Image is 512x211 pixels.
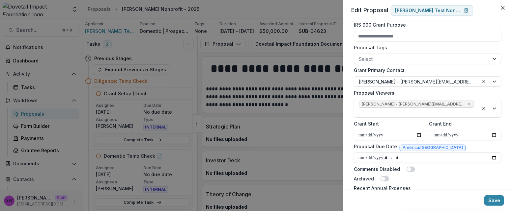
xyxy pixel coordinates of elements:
label: IRS 990 Grant Purpose [354,21,498,28]
span: America/[GEOGRAPHIC_DATA] [403,145,463,150]
label: Recent Annual Expenses [354,185,498,192]
label: Grant End [429,120,498,127]
label: Comments Disabled [354,166,400,173]
p: [PERSON_NAME] Test Nonprofit [395,8,461,13]
div: Clear selected options [480,105,488,112]
label: Archived [354,175,374,182]
button: Close [498,3,508,13]
div: Remove Jason Pittman - jason@dovetailimpact.org [467,101,472,107]
label: Grant Primary Contact [354,67,498,74]
span: Edit Proposal [351,7,388,13]
label: Proposal Due Date [354,143,397,150]
label: Grant Start [354,120,422,127]
button: Save [484,195,504,206]
label: Proposal Tags [354,44,498,51]
a: [PERSON_NAME] Test Nonprofit [391,5,473,16]
label: Proposal Viewers [354,89,498,96]
div: Clear selected options [480,78,488,85]
span: [PERSON_NAME] - [PERSON_NAME][EMAIL_ADDRESS][DOMAIN_NAME] [362,102,465,106]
